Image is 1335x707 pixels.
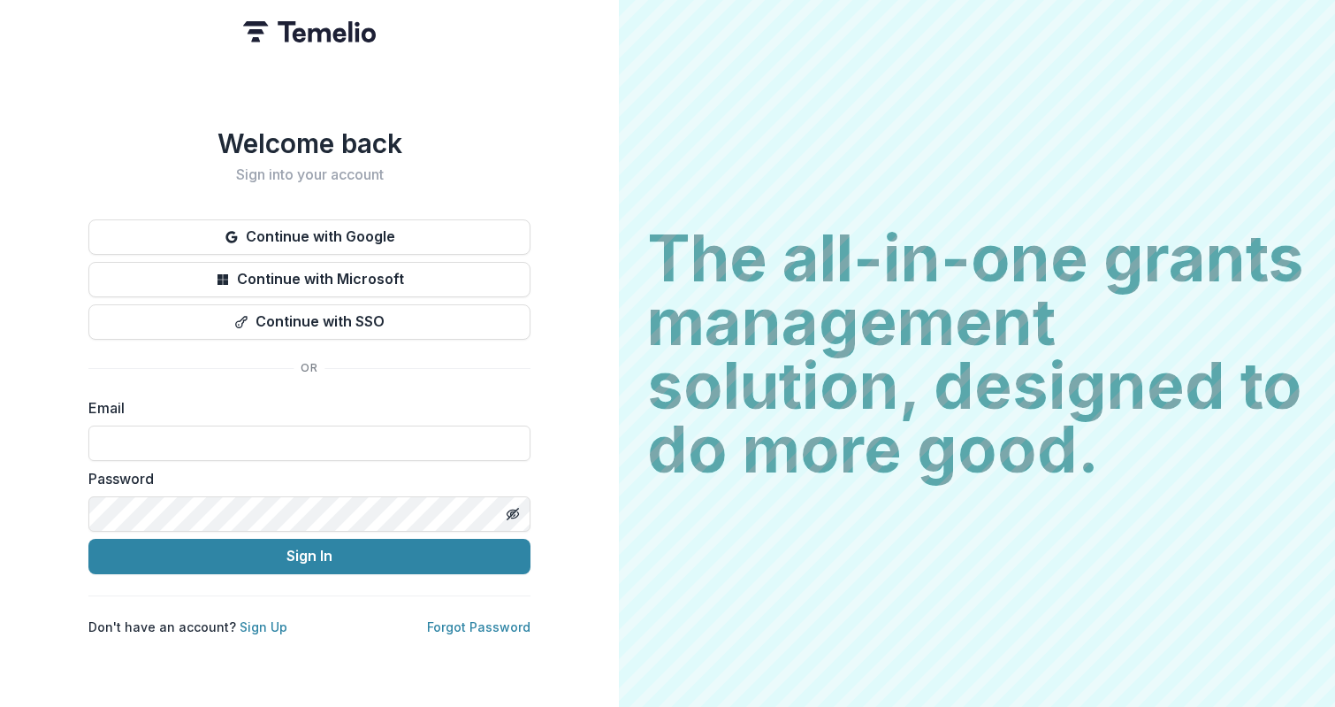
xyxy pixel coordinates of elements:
[243,21,376,42] img: Temelio
[88,304,530,340] button: Continue with SSO
[499,500,527,528] button: Toggle password visibility
[88,539,530,574] button: Sign In
[88,166,530,183] h2: Sign into your account
[88,397,520,419] label: Email
[427,619,530,634] a: Forgot Password
[88,468,520,489] label: Password
[88,618,287,636] p: Don't have an account?
[240,619,287,634] a: Sign Up
[88,262,530,297] button: Continue with Microsoft
[88,219,530,255] button: Continue with Google
[88,127,530,159] h1: Welcome back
